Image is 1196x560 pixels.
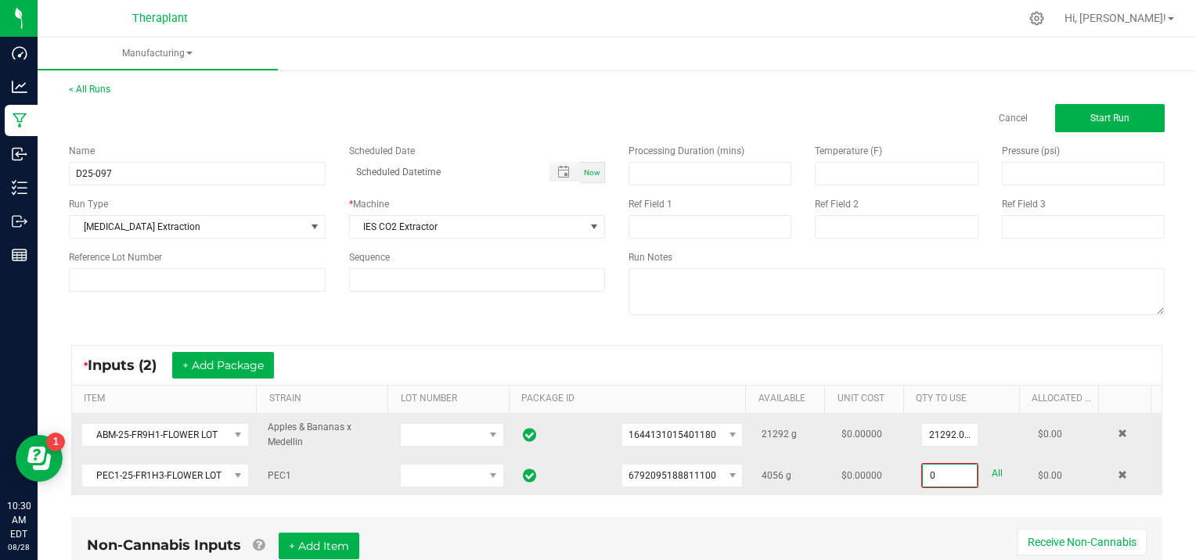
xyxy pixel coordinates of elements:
[1032,393,1092,405] a: Allocated CostSortable
[1065,12,1166,24] span: Hi, [PERSON_NAME]!
[38,38,278,70] a: Manufacturing
[69,197,108,211] span: Run Type
[1055,104,1165,132] button: Start Run
[1018,529,1147,555] button: Receive Non-Cannabis
[82,424,229,446] span: ABM-25-FR9H1-FLOWER LOT
[1038,429,1062,440] span: $0.00
[46,433,65,451] iframe: Resource center unread badge
[758,393,819,405] a: AVAILABLESortable
[1090,113,1129,124] span: Start Run
[349,162,534,181] input: Scheduled Datetime
[762,470,784,481] span: 4056
[172,352,274,379] button: + Add Package
[523,466,536,485] span: In Sync
[12,180,27,196] inline-svg: Inventory
[279,533,359,559] button: + Add Item
[88,357,172,374] span: Inputs (2)
[12,45,27,61] inline-svg: Dashboard
[629,252,672,263] span: Run Notes
[841,470,882,481] span: $0.00000
[253,537,265,554] a: Add Non-Cannabis items that were also consumed in the run (e.g. gloves and packaging); Also add N...
[70,216,305,238] span: [MEDICAL_DATA] Extraction
[12,146,27,162] inline-svg: Inbound
[621,464,743,487] span: NO DATA FOUND
[12,247,27,263] inline-svg: Reports
[1111,393,1145,405] a: Sortable
[629,429,716,440] span: 1644131015401180
[38,47,278,60] span: Manufacturing
[916,393,1013,405] a: QTY TO USESortable
[762,429,789,440] span: 21292
[69,84,110,95] a: < All Runs
[69,145,95,156] span: Name
[7,499,31,541] p: 10:30 AM EDT
[269,393,382,405] a: STRAINSortable
[87,537,241,554] span: Non-Cannabis Inputs
[549,162,580,181] span: Toggle popup
[841,429,882,440] span: $0.00000
[1002,145,1060,156] span: Pressure (psi)
[12,214,27,229] inline-svg: Outbound
[349,252,390,263] span: Sequence
[84,393,250,405] a: ITEMSortable
[16,435,63,482] iframe: Resource center
[353,199,389,210] span: Machine
[815,145,882,156] span: Temperature (F)
[523,425,536,444] span: In Sync
[629,199,672,210] span: Ref Field 1
[815,199,859,210] span: Ref Field 2
[1027,11,1046,26] div: Manage settings
[268,470,291,481] span: PEC1
[132,12,188,25] span: Theraplant
[7,541,31,553] p: 08/28
[786,470,791,481] span: g
[629,470,716,481] span: 6792095188811100
[999,112,1028,125] a: Cancel
[12,113,27,128] inline-svg: Manufacturing
[349,145,415,156] span: Scheduled Date
[584,168,600,177] span: Now
[268,422,351,447] span: Apples & Bananas x Medellin
[401,393,503,405] a: LOT NUMBERSortable
[69,252,162,263] span: Reference Lot Number
[621,423,743,447] span: NO DATA FOUND
[12,79,27,95] inline-svg: Analytics
[629,145,744,156] span: Processing Duration (mins)
[791,429,797,440] span: g
[992,463,1003,484] a: All
[350,216,585,238] span: IES CO2 Extractor
[521,393,740,405] a: PACKAGE IDSortable
[1038,470,1062,481] span: $0.00
[838,393,898,405] a: Unit CostSortable
[82,465,229,486] span: PEC1-25-FR1H3-FLOWER LOT
[1002,199,1046,210] span: Ref Field 3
